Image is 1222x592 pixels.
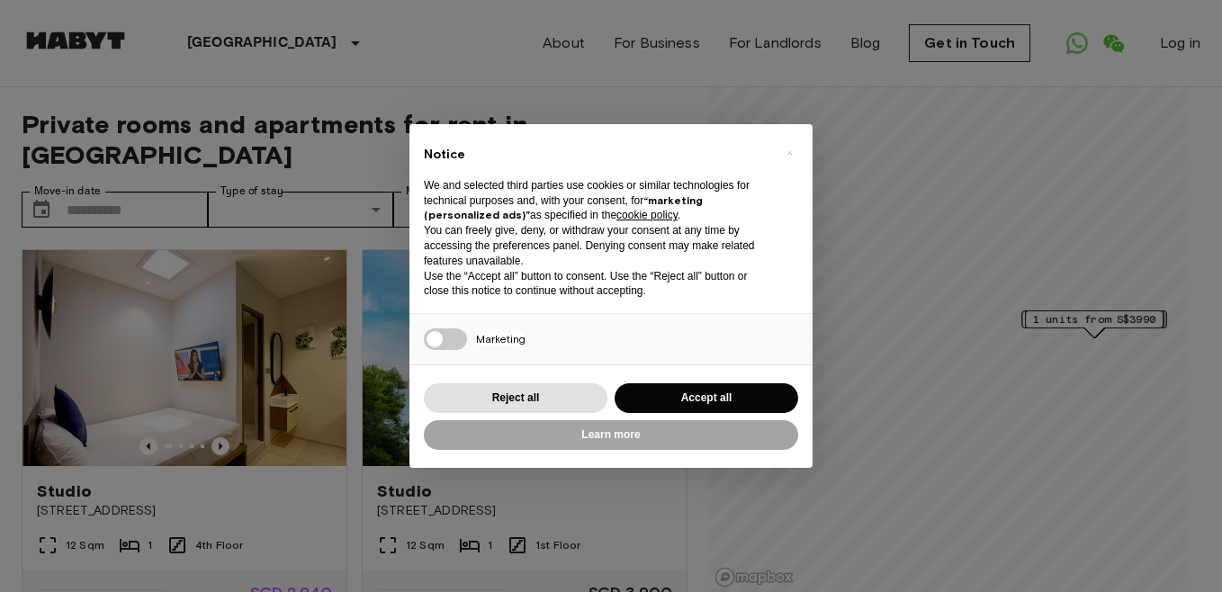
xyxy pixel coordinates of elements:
button: Accept all [615,383,798,413]
button: Close this notice [775,139,804,167]
span: Marketing [476,332,526,345]
a: cookie policy [616,209,678,221]
p: You can freely give, deny, or withdraw your consent at any time by accessing the preferences pane... [424,223,769,268]
p: Use the “Accept all” button to consent. Use the “Reject all” button or close this notice to conti... [424,269,769,300]
button: Reject all [424,383,607,413]
h2: Notice [424,146,769,164]
p: We and selected third parties use cookies or similar technologies for technical purposes and, wit... [424,178,769,223]
span: × [786,142,793,164]
strong: “marketing (personalized ads)” [424,193,703,222]
button: Learn more [424,420,798,450]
